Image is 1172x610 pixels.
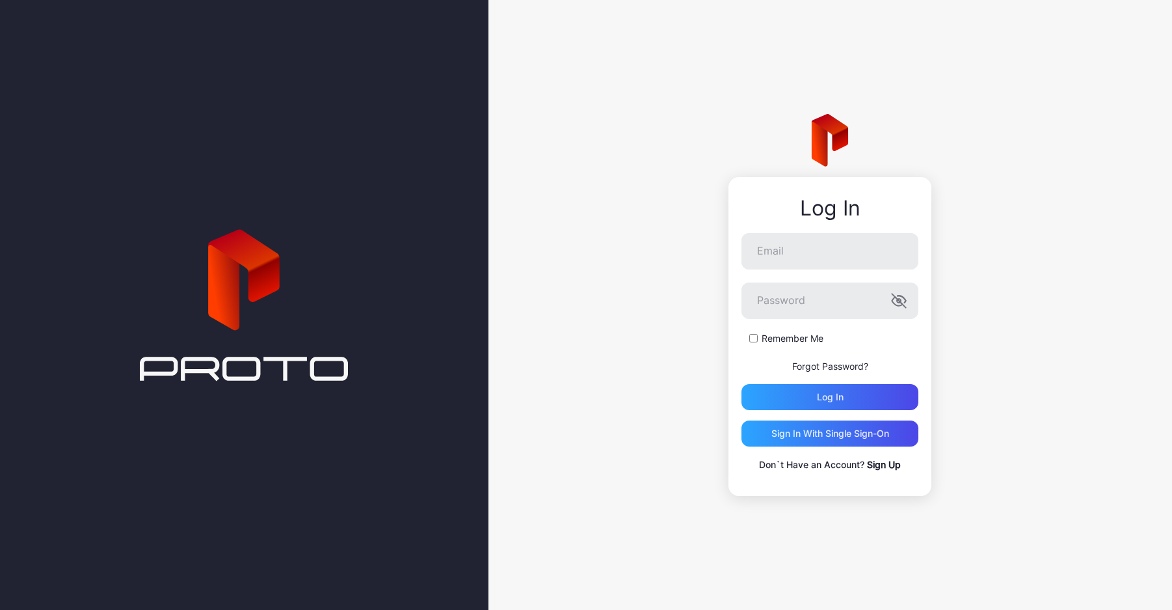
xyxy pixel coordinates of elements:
input: Email [741,233,918,270]
div: Sign in With Single Sign-On [771,428,889,439]
button: Password [891,293,907,309]
div: Log In [741,197,918,220]
div: Log in [817,392,844,402]
p: Don`t Have an Account? [741,457,918,473]
a: Forgot Password? [792,361,868,372]
a: Sign Up [867,459,901,470]
input: Password [741,283,918,319]
label: Remember Me [762,332,823,345]
button: Sign in With Single Sign-On [741,421,918,447]
button: Log in [741,384,918,410]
